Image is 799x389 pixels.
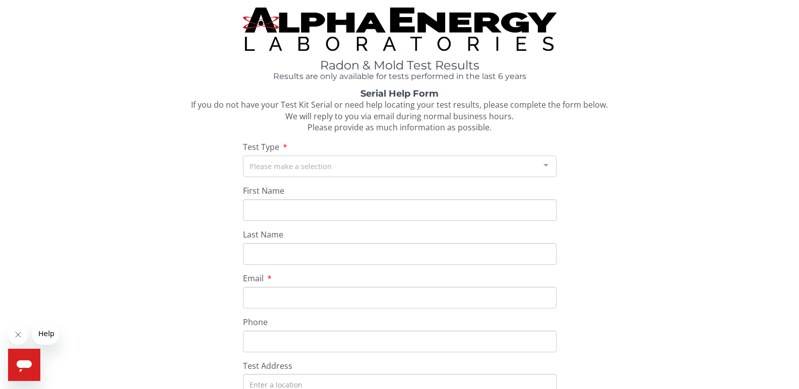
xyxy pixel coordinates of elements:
[243,59,557,72] h1: Radon & Mold Test Results
[243,360,292,371] span: Test Address
[243,141,279,152] span: Test Type
[191,99,608,133] span: If you do not have your Test Kit Serial or need help locating your test results, please complete ...
[243,72,557,81] h4: Results are only available for tests performed in the last 6 years
[360,88,439,99] strong: Serial Help Form
[243,317,268,328] span: Phone
[8,349,40,381] iframe: Button to launch messaging window
[243,185,284,196] span: First Name
[243,229,283,240] span: Last Name
[32,323,59,345] iframe: Message from company
[243,273,264,284] span: Email
[250,160,332,172] span: Please make a selection
[8,325,28,345] iframe: Close message
[243,8,557,51] img: TightCrop.jpg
